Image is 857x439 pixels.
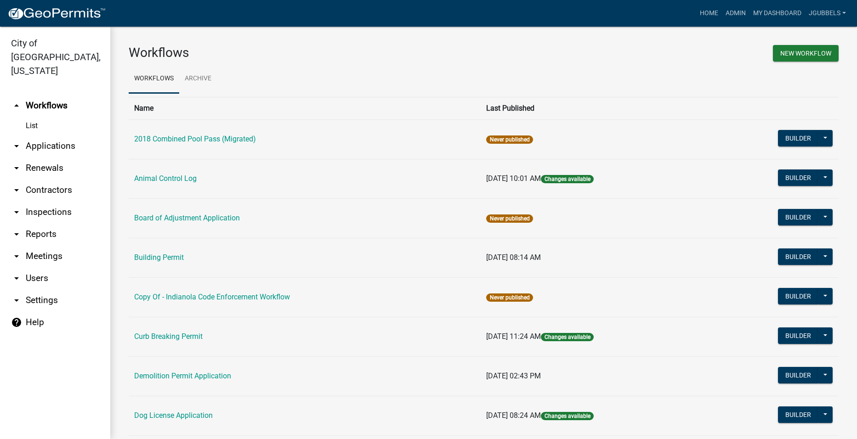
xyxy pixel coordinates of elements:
th: Name [129,97,481,119]
i: arrow_drop_down [11,251,22,262]
a: My Dashboard [749,5,805,22]
button: Builder [778,248,818,265]
button: Builder [778,327,818,344]
span: Changes available [541,412,593,420]
span: [DATE] 08:14 AM [486,253,541,262]
h3: Workflows [129,45,477,61]
a: Workflows [129,64,179,94]
i: arrow_drop_down [11,229,22,240]
a: Copy Of - Indianola Code Enforcement Workflow [134,293,290,301]
a: Archive [179,64,217,94]
a: jgubbels [805,5,850,22]
a: Curb Breaking Permit [134,332,203,341]
button: Builder [778,406,818,423]
span: [DATE] 02:43 PM [486,371,541,380]
i: arrow_drop_down [11,207,22,218]
th: Last Published [481,97,709,119]
span: Changes available [541,175,593,183]
span: Never published [486,135,533,144]
a: Board of Adjustment Application [134,214,240,222]
i: arrow_drop_down [11,141,22,152]
button: Builder [778,169,818,186]
a: Home [696,5,722,22]
span: [DATE] 08:24 AM [486,411,541,420]
a: Animal Control Log [134,174,197,183]
i: arrow_drop_down [11,273,22,284]
span: Changes available [541,333,593,341]
a: Demolition Permit Application [134,371,231,380]
a: Building Permit [134,253,184,262]
span: [DATE] 10:01 AM [486,174,541,183]
button: New Workflow [773,45,839,62]
i: arrow_drop_down [11,163,22,174]
a: Admin [722,5,749,22]
span: Never published [486,214,533,223]
button: Builder [778,209,818,225]
i: arrow_drop_up [11,100,22,111]
span: [DATE] 11:24 AM [486,332,541,341]
span: Never published [486,293,533,302]
i: help [11,317,22,328]
i: arrow_drop_down [11,295,22,306]
i: arrow_drop_down [11,185,22,196]
button: Builder [778,288,818,304]
a: 2018 Combined Pool Pass (Migrated) [134,135,256,143]
a: Dog License Application [134,411,213,420]
button: Builder [778,130,818,146]
button: Builder [778,367,818,383]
